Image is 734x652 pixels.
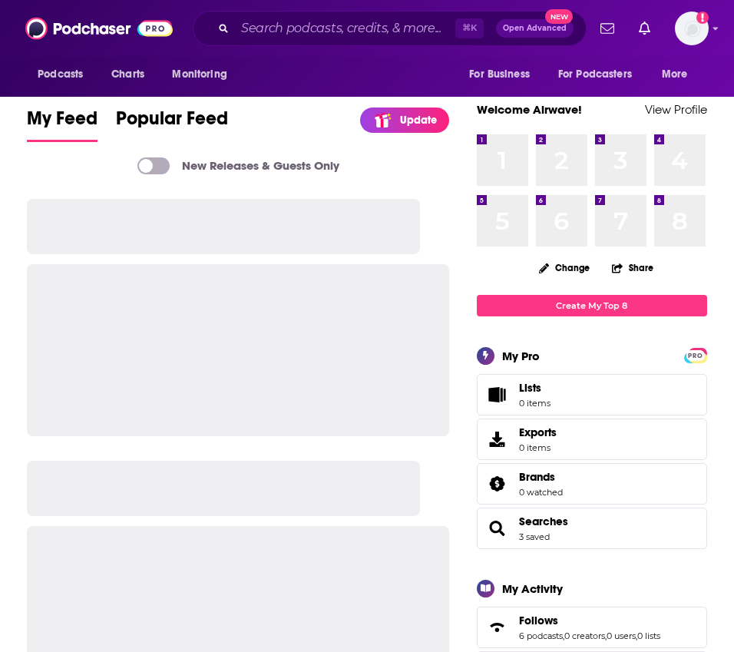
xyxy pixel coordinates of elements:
span: Searches [477,508,707,549]
span: Lists [482,384,513,405]
span: 0 items [519,442,557,453]
span: For Podcasters [558,64,632,85]
button: open menu [458,60,549,89]
a: Welcome Airwave! [477,102,582,117]
span: ⌘ K [455,18,484,38]
button: open menu [27,60,103,89]
span: Monitoring [172,64,226,85]
button: Change [530,258,599,277]
span: Exports [519,425,557,439]
a: 6 podcasts [519,630,563,641]
span: Podcasts [38,64,83,85]
a: 0 users [607,630,636,641]
div: My Pro [502,349,540,363]
span: , [605,630,607,641]
a: 3 saved [519,531,550,542]
a: Show notifications dropdown [633,15,656,41]
img: Podchaser - Follow, Share and Rate Podcasts [25,14,173,43]
span: New [545,9,573,24]
a: Brands [482,473,513,495]
span: For Business [469,64,530,85]
img: User Profile [675,12,709,45]
a: Exports [477,419,707,460]
a: Follows [519,614,660,627]
a: Follows [482,617,513,638]
span: My Feed [27,107,98,139]
button: Show profile menu [675,12,709,45]
div: Search podcasts, credits, & more... [193,11,587,46]
span: Follows [519,614,558,627]
input: Search podcasts, credits, & more... [235,16,455,41]
span: Popular Feed [116,107,228,139]
a: View Profile [645,102,707,117]
span: , [636,630,637,641]
button: open menu [651,60,707,89]
span: 0 items [519,398,550,409]
a: New Releases & Guests Only [137,157,339,174]
svg: Add a profile image [696,12,709,24]
a: 0 watched [519,487,563,498]
div: My Activity [502,581,563,596]
a: PRO [686,349,705,360]
span: Exports [482,429,513,450]
a: Update [360,108,449,133]
p: Update [400,114,437,127]
button: Share [611,253,654,283]
span: Brands [477,463,707,505]
a: Brands [519,470,563,484]
a: My Feed [27,107,98,142]
a: Searches [519,515,568,528]
span: , [563,630,564,641]
a: Show notifications dropdown [594,15,620,41]
span: Follows [477,607,707,648]
a: Charts [101,60,154,89]
span: Lists [519,381,541,395]
span: Open Advanced [503,25,567,32]
span: Brands [519,470,555,484]
span: PRO [686,350,705,362]
span: Lists [519,381,550,395]
a: Popular Feed [116,107,228,142]
button: Open AdvancedNew [496,19,574,38]
button: open menu [548,60,654,89]
button: open menu [161,60,246,89]
span: Charts [111,64,144,85]
span: More [662,64,688,85]
a: Searches [482,518,513,539]
span: Logged in as AirwaveMedia [675,12,709,45]
a: Create My Top 8 [477,295,707,316]
a: Lists [477,374,707,415]
a: 0 creators [564,630,605,641]
a: 0 lists [637,630,660,641]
